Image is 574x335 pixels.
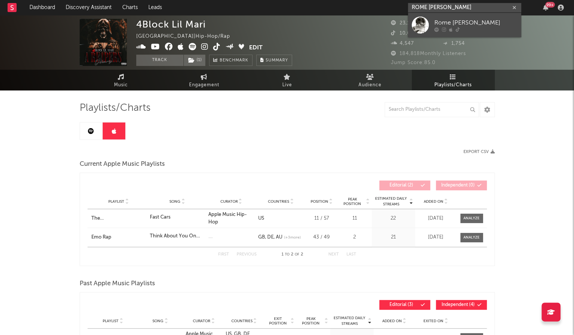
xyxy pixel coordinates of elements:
button: Last [346,252,356,257]
span: Current Apple Music Playlists [80,160,165,169]
button: Editorial(2) [379,181,430,190]
span: Curator [220,199,238,204]
div: 21 [374,234,413,241]
span: Position [311,199,328,204]
span: Peak Position [298,317,324,326]
span: Playlist [108,199,124,204]
a: Rome [PERSON_NAME] [408,13,521,37]
a: Audience [329,70,412,90]
span: Estimated Daily Streams [332,315,367,327]
div: [GEOGRAPHIC_DATA] | Hip-Hop/Rap [136,32,239,41]
span: Song [152,319,163,323]
button: Editorial(3) [379,300,430,310]
button: Independent(4) [436,300,487,310]
span: Playlists/Charts [80,104,151,113]
span: Summary [266,58,288,63]
div: Think About You On Your Birthday [150,233,205,240]
button: Edit [249,43,263,52]
a: US [258,216,264,221]
span: 4,547 [391,41,414,46]
a: AU [273,235,282,240]
span: Peak Position [340,197,365,206]
span: Exited On [423,319,443,323]
button: Track [136,55,183,66]
span: Playlist [103,319,118,323]
span: Estimated Daily Streams [374,196,409,207]
button: Previous [237,252,257,257]
div: [DATE] [417,234,455,241]
div: [DATE] [417,215,455,222]
a: Apple Music Hip-Hop [208,212,247,225]
span: Independent ( 0 ) [441,183,476,188]
span: Independent ( 4 ) [441,303,476,307]
span: Audience [359,81,382,90]
span: Live [282,81,292,90]
span: to [285,253,289,256]
span: Past Apple Music Playlists [80,279,155,288]
span: Music [114,81,128,90]
span: 1,754 [443,41,465,46]
input: Search for artists [408,3,521,12]
div: Fast Cars [150,214,171,221]
div: 11 [340,215,370,222]
span: Exit Position [266,317,290,326]
div: 22 [374,215,413,222]
button: Next [328,252,339,257]
span: ( 1 ) [183,55,206,66]
div: Rome [PERSON_NAME] [434,18,517,27]
span: Editorial ( 3 ) [384,303,419,307]
span: Added On [424,199,443,204]
span: Playlists/Charts [434,81,472,90]
span: Editorial ( 2 ) [384,183,419,188]
input: Search Playlists/Charts [385,102,479,117]
a: Benchmark [209,55,252,66]
button: Summary [256,55,292,66]
a: Live [246,70,329,90]
span: (+ 3 more) [284,235,300,240]
div: 43 / 49 [308,234,336,241]
a: The [GEOGRAPHIC_DATA] [91,215,146,222]
a: Engagement [163,70,246,90]
span: Countries [231,319,252,323]
div: 1 2 2 [272,250,313,259]
button: First [218,252,229,257]
button: Export CSV [463,150,495,154]
a: DE [265,235,273,240]
span: Jump Score: 85.0 [391,60,436,65]
span: 10,000 [391,31,417,36]
span: Engagement [189,81,219,90]
div: 99 + [545,2,555,8]
div: 2 [340,234,370,241]
span: Song [169,199,180,204]
span: Countries [268,199,289,204]
button: Independent(0) [436,181,487,190]
span: Benchmark [220,56,248,65]
a: Emo Rap [91,234,146,241]
span: 23,167 [391,21,416,26]
span: of [295,253,299,256]
span: 184,818 Monthly Listeners [391,51,466,56]
div: 11 / 57 [308,215,336,222]
a: Music [80,70,163,90]
button: 99+ [543,5,548,11]
div: 4Block Lil Mari [136,19,206,30]
a: GB [258,235,265,240]
span: Curator [193,319,210,323]
button: (1) [184,55,205,66]
span: Added On [382,319,402,323]
a: Playlists/Charts [412,70,495,90]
